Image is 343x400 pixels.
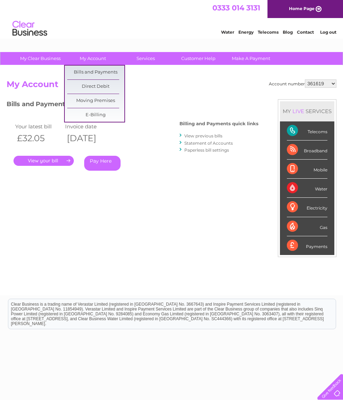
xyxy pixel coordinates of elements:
h2: My Account [7,79,336,93]
a: Telecoms [258,29,279,35]
h4: Billing and Payments quick links [179,121,258,126]
div: Broadband [287,141,327,160]
a: Customer Help [170,52,227,65]
td: Your latest bill [14,122,63,131]
a: Moving Premises [67,94,124,108]
a: . [14,156,74,166]
a: My Account [64,52,122,65]
div: Gas [287,217,327,236]
a: 0333 014 3131 [212,3,260,12]
div: Account number [269,79,336,88]
a: Blog [283,29,293,35]
th: £32.05 [14,131,63,145]
div: Payments [287,236,327,255]
div: Electricity [287,198,327,217]
a: Paperless bill settings [184,147,229,153]
a: E-Billing [67,108,124,122]
div: Water [287,179,327,198]
a: My Clear Business [12,52,69,65]
div: Mobile [287,160,327,179]
div: Clear Business is a trading name of Verastar Limited (registered in [GEOGRAPHIC_DATA] No. 3667643... [8,4,336,34]
img: logo.png [12,18,47,39]
div: Telecoms [287,121,327,141]
th: [DATE] [63,131,113,145]
div: MY SERVICES [280,101,334,121]
a: Direct Debit [67,80,124,94]
a: View previous bills [184,133,222,138]
div: LIVE [291,108,306,114]
a: Contact [297,29,314,35]
a: Bills and Payments [67,66,124,79]
a: Log out [320,29,336,35]
a: Pay Here [84,156,121,171]
h3: Bills and Payments [7,99,258,111]
a: Water [221,29,234,35]
a: Energy [238,29,254,35]
a: Make A Payment [222,52,280,65]
a: Services [117,52,174,65]
a: Statement of Accounts [184,141,233,146]
td: Invoice date [63,122,113,131]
